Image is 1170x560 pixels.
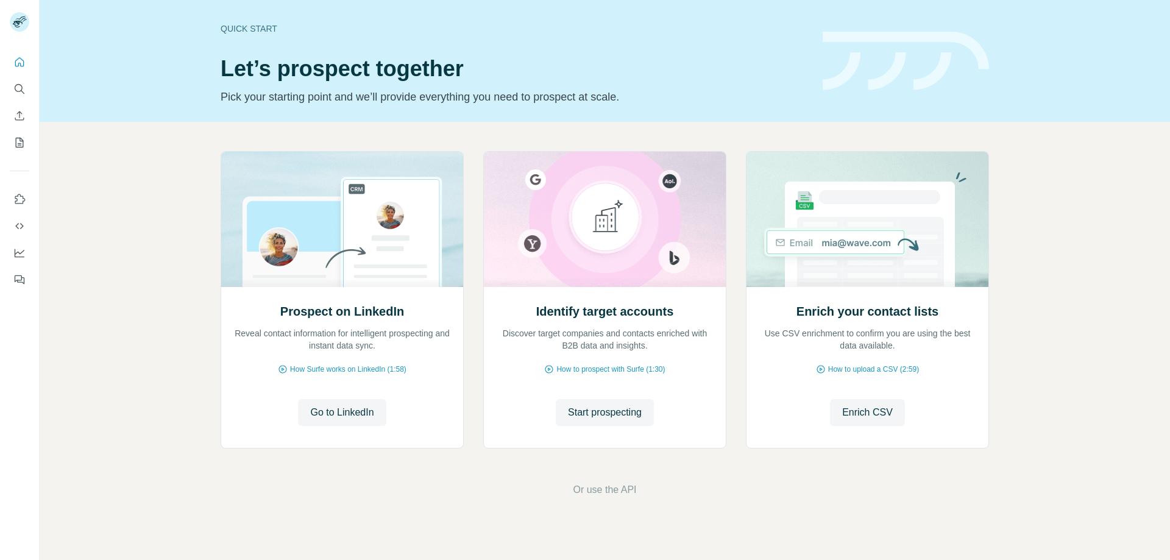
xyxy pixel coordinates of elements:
[221,57,808,81] h1: Let’s prospect together
[10,215,29,237] button: Use Surfe API
[556,364,665,375] span: How to prospect with Surfe (1:30)
[746,152,989,287] img: Enrich your contact lists
[830,399,905,426] button: Enrich CSV
[10,269,29,291] button: Feedback
[759,327,976,352] p: Use CSV enrichment to confirm you are using the best data available.
[298,399,386,426] button: Go to LinkedIn
[290,364,406,375] span: How Surfe works on LinkedIn (1:58)
[568,405,642,420] span: Start prospecting
[10,242,29,264] button: Dashboard
[842,405,893,420] span: Enrich CSV
[496,327,714,352] p: Discover target companies and contacts enriched with B2B data and insights.
[310,405,374,420] span: Go to LinkedIn
[10,105,29,127] button: Enrich CSV
[10,132,29,154] button: My lists
[10,51,29,73] button: Quick start
[556,399,654,426] button: Start prospecting
[221,152,464,287] img: Prospect on LinkedIn
[233,327,451,352] p: Reveal contact information for intelligent prospecting and instant data sync.
[221,88,808,105] p: Pick your starting point and we’ll provide everything you need to prospect at scale.
[483,152,726,287] img: Identify target accounts
[221,23,808,35] div: Quick start
[10,188,29,210] button: Use Surfe on LinkedIn
[280,303,404,320] h2: Prospect on LinkedIn
[828,364,919,375] span: How to upload a CSV (2:59)
[536,303,674,320] h2: Identify target accounts
[823,32,989,91] img: banner
[10,78,29,100] button: Search
[796,303,938,320] h2: Enrich your contact lists
[573,483,636,497] button: Or use the API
